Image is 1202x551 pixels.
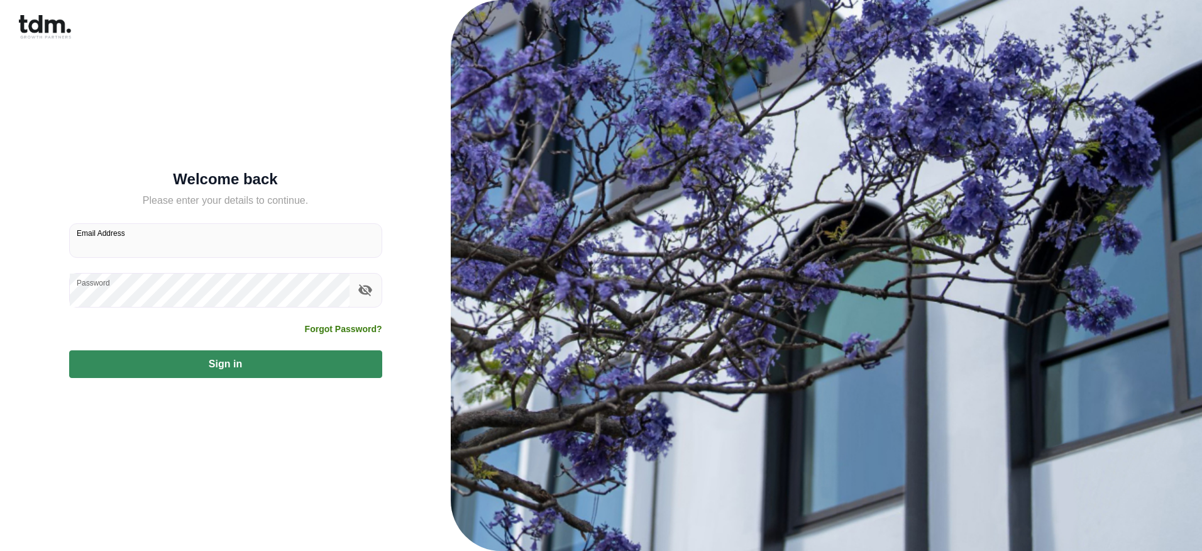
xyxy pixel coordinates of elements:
h5: Please enter your details to continue. [69,193,382,208]
button: Sign in [69,350,382,378]
label: Email Address [77,228,125,238]
button: toggle password visibility [355,279,376,301]
label: Password [77,277,110,288]
a: Forgot Password? [305,323,382,335]
h5: Welcome back [69,173,382,186]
